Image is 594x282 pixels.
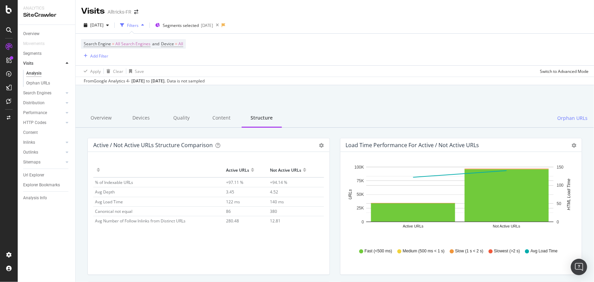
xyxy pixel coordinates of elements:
[112,41,114,47] span: =
[23,182,60,189] div: Explorer Bookmarks
[557,220,559,224] text: 0
[557,115,588,122] span: Orphan URLs
[81,52,108,60] button: Add Filter
[226,189,234,195] span: 3.45
[23,119,46,126] div: HTTP Codes
[113,68,123,74] div: Clear
[226,179,243,185] span: +97.11 %
[23,109,47,116] div: Performance
[226,218,239,224] span: 280.48
[23,194,47,202] div: Analysis Info
[403,224,423,229] text: Active URLs
[346,163,574,242] svg: A chart.
[84,78,205,84] div: From Google Analytics 4 - to Data is not sampled
[270,199,284,205] span: 140 ms
[23,172,70,179] a: Url Explorer
[161,41,174,47] span: Device
[356,178,364,183] text: 75K
[270,179,287,185] span: +94.14 %
[81,20,112,31] button: [DATE]
[23,30,70,37] a: Overview
[152,20,213,31] button: Segments selected[DATE]
[270,164,301,175] div: Not Active URLs
[348,189,352,200] text: URLs
[202,109,242,128] div: Content
[226,199,240,205] span: 122 ms
[163,22,199,28] span: Segments selected
[104,66,123,77] button: Clear
[127,22,139,28] div: Filters
[403,248,445,254] span: Medium (500 ms < 1 s)
[354,165,364,170] text: 100K
[95,189,115,195] span: Avg Depth
[362,220,364,224] text: 0
[23,40,45,47] div: Movements
[319,143,324,148] div: gear
[23,182,70,189] a: Explorer Bookmarks
[23,30,39,37] div: Overview
[226,164,249,175] div: Active URLs
[26,70,70,77] a: Analysis
[152,41,159,47] span: and
[90,68,101,74] div: Apply
[23,90,51,97] div: Search Engines
[23,139,64,146] a: Inlinks
[23,149,64,156] a: Outlinks
[178,39,183,49] span: All
[81,66,101,77] button: Apply
[175,41,177,47] span: =
[270,208,277,214] span: 380
[131,78,145,84] div: [DATE]
[572,143,576,148] div: gear
[23,159,64,166] a: Sitemaps
[26,80,50,87] div: Orphan URLs
[23,60,64,67] a: Visits
[117,20,147,31] button: Filters
[93,142,213,148] div: Active / Not Active URLs Structure Comparison
[270,189,278,195] span: 4.52
[540,68,589,74] div: Switch to Advanced Mode
[566,179,571,210] text: HTML Load Time
[26,70,42,77] div: Analysis
[23,129,38,136] div: Content
[23,5,70,11] div: Analytics
[356,192,364,197] text: 50K
[455,248,483,254] span: Slow (1 s < 2 s)
[531,248,558,254] span: Avg Load Time
[151,78,165,84] div: [DATE] .
[270,218,280,224] span: 12.81
[23,194,70,202] a: Analysis Info
[23,90,64,97] a: Search Engines
[346,142,479,148] div: Load Time Performance for Active / Not Active URLs
[90,22,103,28] span: 2023 Sep. 30th
[201,22,213,28] div: [DATE]
[115,39,150,49] span: All Search Engines
[23,172,44,179] div: Url Explorer
[242,109,282,128] div: Structure
[23,139,35,146] div: Inlinks
[493,224,520,229] text: Not Active URLs
[135,68,144,74] div: Save
[23,50,70,57] a: Segments
[365,248,392,254] span: Fast (<500 ms)
[23,99,45,107] div: Distribution
[95,208,132,214] span: Canonical not equal
[81,109,121,128] div: Overview
[95,199,123,205] span: Avg Load Time
[23,129,70,136] a: Content
[23,60,33,67] div: Visits
[557,165,563,170] text: 150
[23,11,70,19] div: SiteCrawler
[23,119,64,126] a: HTTP Codes
[81,5,105,17] div: Visits
[356,206,364,211] text: 25K
[226,208,231,214] span: 86
[571,259,587,275] div: Open Intercom Messenger
[121,109,161,128] div: Devices
[108,9,131,15] div: Alltricks-FR
[23,40,51,47] a: Movements
[134,10,138,14] div: arrow-right-arrow-left
[126,66,144,77] button: Save
[537,66,589,77] button: Switch to Advanced Mode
